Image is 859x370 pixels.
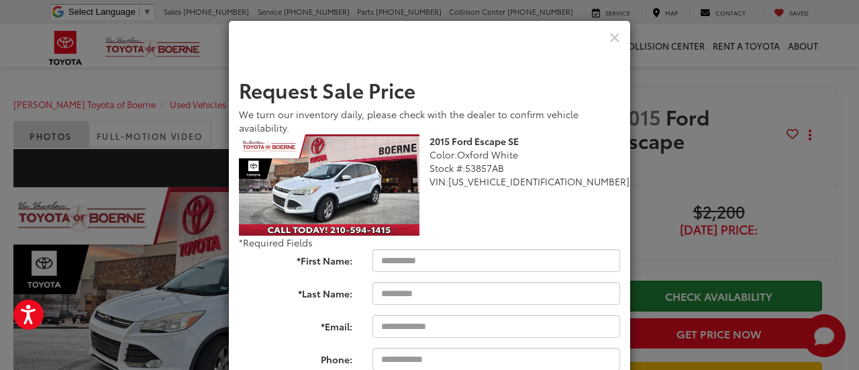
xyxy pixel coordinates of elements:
span: 53857AB [465,161,504,175]
span: [US_VEHICLE_IDENTIFICATION_NUMBER] [448,175,629,188]
label: *First Name: [229,249,362,267]
label: *Email: [229,315,362,333]
span: VIN: [429,175,448,188]
span: *Required Fields [239,236,313,249]
label: Phone: [229,348,362,366]
div: We turn our inventory daily, please check with the dealer to confirm vehicle availability. [239,107,620,134]
img: 2015 Ford Escape SE [239,134,419,236]
button: Close [609,30,620,45]
b: 2015 Ford Escape SE [429,134,519,148]
h2: Request Sale Price [239,79,620,101]
label: *Last Name: [229,282,362,300]
span: Stock #: [429,161,465,175]
span: Color: [429,148,457,161]
span: Oxford White [457,148,518,161]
